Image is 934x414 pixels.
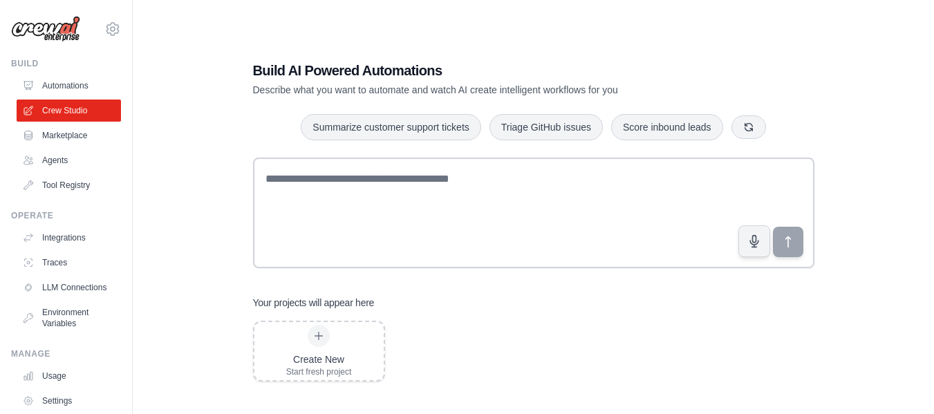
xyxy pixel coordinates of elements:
button: Click to speak your automation idea [738,225,770,257]
a: Traces [17,252,121,274]
a: Integrations [17,227,121,249]
a: Agents [17,149,121,171]
a: LLM Connections [17,276,121,299]
button: Summarize customer support tickets [301,114,480,140]
div: Operate [11,210,121,221]
button: Score inbound leads [611,114,723,140]
a: Crew Studio [17,100,121,122]
p: Describe what you want to automate and watch AI create intelligent workflows for you [253,83,718,97]
div: Create New [286,352,352,366]
a: Tool Registry [17,174,121,196]
button: Triage GitHub issues [489,114,603,140]
h1: Build AI Powered Automations [253,61,718,80]
h3: Your projects will appear here [253,296,375,310]
button: Get new suggestions [731,115,766,139]
div: Build [11,58,121,69]
a: Environment Variables [17,301,121,335]
a: Marketplace [17,124,121,147]
div: Start fresh project [286,366,352,377]
img: Logo [11,16,80,42]
a: Automations [17,75,121,97]
a: Settings [17,390,121,412]
a: Usage [17,365,121,387]
div: Manage [11,348,121,359]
